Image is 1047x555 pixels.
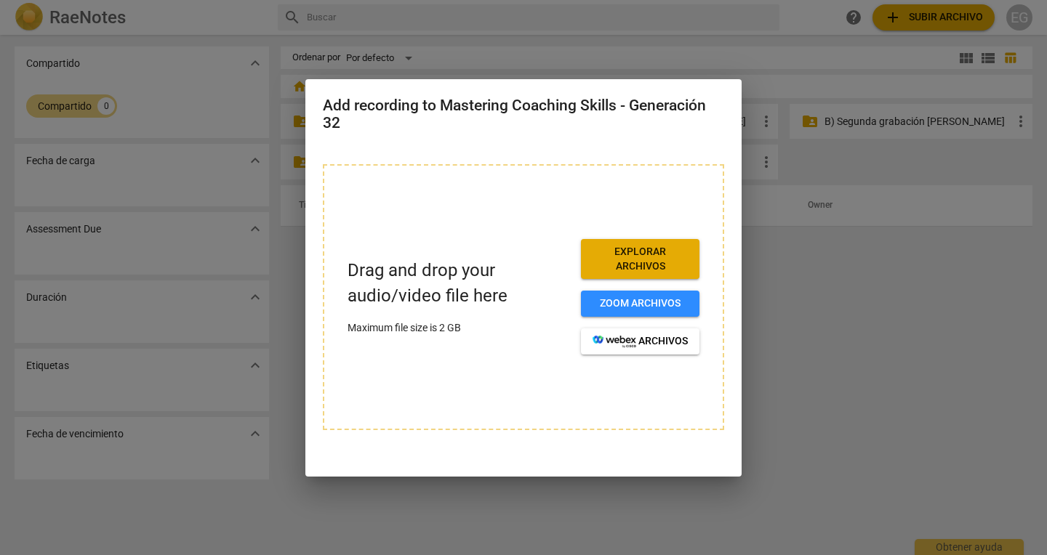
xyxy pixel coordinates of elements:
[348,258,569,309] p: Drag and drop your audio/video file here
[581,291,699,317] button: Zoom archivos
[581,328,699,355] button: archivos
[348,320,569,336] p: Maximum file size is 2 GB
[593,334,688,349] span: archivos
[323,97,724,132] h2: Add recording to Mastering Coaching Skills - Generación 32
[581,239,699,279] button: Explorar archivos
[593,296,688,311] span: Zoom archivos
[593,245,688,273] span: Explorar archivos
